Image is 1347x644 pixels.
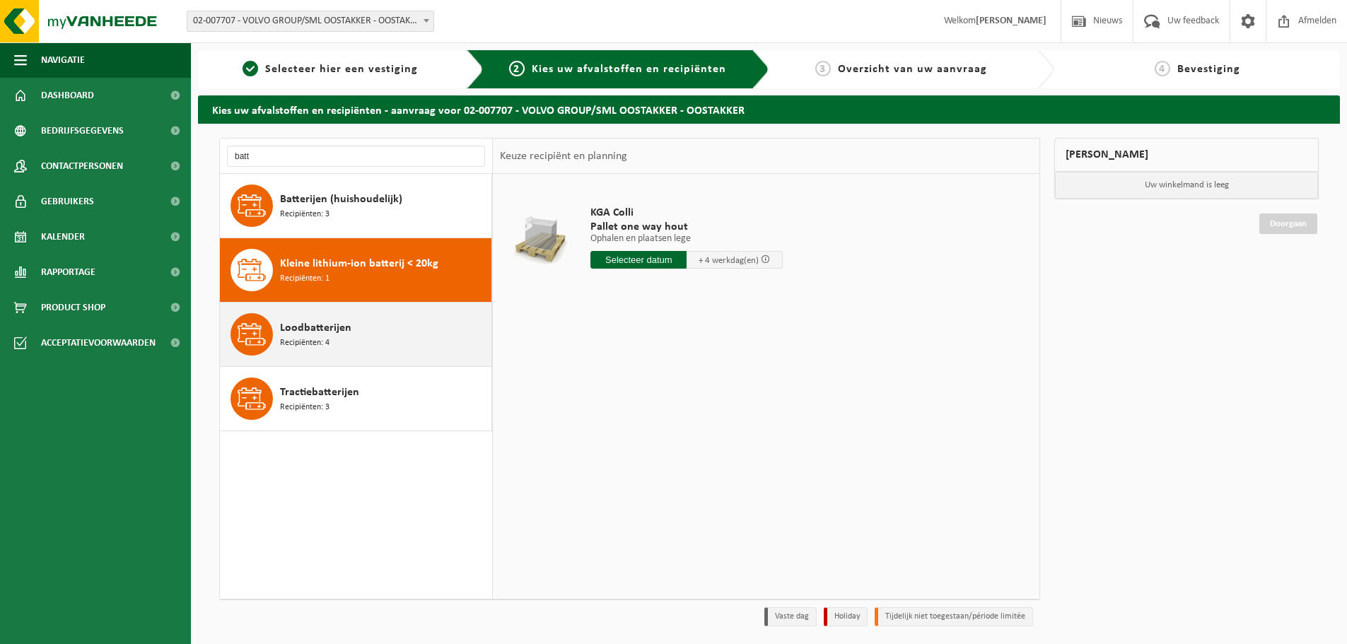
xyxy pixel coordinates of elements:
div: Keuze recipiënt en planning [493,139,634,174]
input: Materiaal zoeken [227,146,485,167]
span: Bevestiging [1177,64,1240,75]
span: Recipiënten: 3 [280,208,330,221]
span: Acceptatievoorwaarden [41,325,156,361]
div: [PERSON_NAME] [1054,138,1319,172]
span: Gebruikers [41,184,94,219]
span: Navigatie [41,42,85,78]
span: Rapportage [41,254,95,290]
span: + 4 werkdag(en) [699,256,759,265]
span: 4 [1155,61,1170,76]
span: KGA Colli [590,206,783,220]
h2: Kies uw afvalstoffen en recipiënten - aanvraag voor 02-007707 - VOLVO GROUP/SML OOSTAKKER - OOSTA... [198,95,1340,123]
span: Tractiebatterijen [280,384,359,401]
p: Ophalen en plaatsen lege [590,234,783,244]
span: Recipiënten: 1 [280,272,330,286]
span: Pallet one way hout [590,220,783,234]
button: Kleine lithium-ion batterij < 20kg Recipiënten: 1 [220,238,492,303]
span: 02-007707 - VOLVO GROUP/SML OOSTAKKER - OOSTAKKER [187,11,434,32]
li: Holiday [824,607,868,626]
button: Batterijen (huishoudelijk) Recipiënten: 3 [220,174,492,238]
span: Batterijen (huishoudelijk) [280,191,402,208]
strong: [PERSON_NAME] [976,16,1046,26]
a: Doorgaan [1259,213,1317,234]
span: 3 [815,61,831,76]
span: Recipiënten: 3 [280,401,330,414]
span: Bedrijfsgegevens [41,113,124,148]
input: Selecteer datum [590,251,687,269]
span: Contactpersonen [41,148,123,184]
span: Kleine lithium-ion batterij < 20kg [280,255,438,272]
button: Tractiebatterijen Recipiënten: 3 [220,367,492,431]
span: Overzicht van uw aanvraag [838,64,987,75]
span: 1 [243,61,258,76]
span: Selecteer hier een vestiging [265,64,418,75]
li: Tijdelijk niet toegestaan/période limitée [875,607,1033,626]
span: Recipiënten: 4 [280,336,330,350]
span: 02-007707 - VOLVO GROUP/SML OOSTAKKER - OOSTAKKER [187,11,433,31]
span: Product Shop [41,290,105,325]
span: Dashboard [41,78,94,113]
p: Uw winkelmand is leeg [1055,172,1318,199]
button: Loodbatterijen Recipiënten: 4 [220,303,492,367]
span: Kies uw afvalstoffen en recipiënten [532,64,726,75]
span: 2 [509,61,525,76]
li: Vaste dag [764,607,817,626]
span: Loodbatterijen [280,320,351,336]
a: 1Selecteer hier een vestiging [205,61,455,78]
span: Kalender [41,219,85,254]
